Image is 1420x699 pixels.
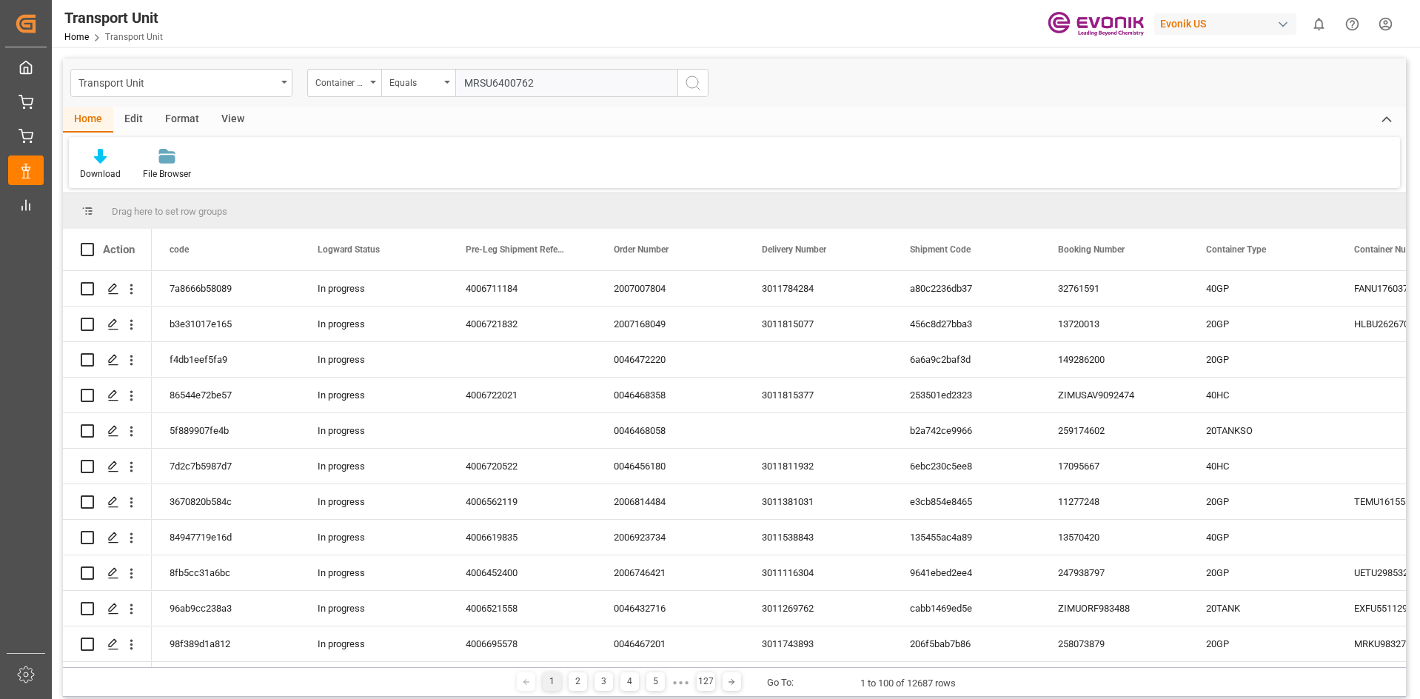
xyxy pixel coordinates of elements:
div: 2006746421 [596,555,744,590]
div: In progress [300,271,448,306]
div: b3e31017e165 [152,307,300,341]
div: 456c8d27bba3 [892,307,1040,341]
div: 98f389d1a812 [152,626,300,661]
div: In progress [300,555,448,590]
div: 5f889907fe4b [152,413,300,448]
div: 3011743893 [744,626,892,661]
div: 0046432716 [596,591,744,626]
div: 253501ed2323 [892,378,1040,412]
div: Format [154,107,210,133]
span: Pre-Leg Shipment Reference Evonik [466,244,565,255]
div: 149286200 [1040,342,1188,377]
div: 20TANKSO [1188,413,1336,448]
div: 4006562119 [448,484,596,519]
div: 3670820b584c [152,484,300,519]
div: 11277248 [1040,484,1188,519]
div: 13720013 [1040,307,1188,341]
div: 206f5bab7b86 [892,626,1040,661]
div: 1 [543,672,561,691]
div: In progress [300,484,448,519]
div: 6ebc230c5ee8 [892,449,1040,484]
div: 4 [620,672,639,691]
button: search button [677,69,709,97]
div: Press SPACE to select this row. [63,413,152,449]
div: 40HC [1188,378,1336,412]
div: 13570420 [1040,520,1188,555]
div: ● ● ● [672,677,689,688]
div: In progress [300,307,448,341]
div: 3011815077 [744,307,892,341]
div: 20GP [1188,342,1336,377]
div: Press SPACE to select this row. [63,449,152,484]
div: Evonik US [1154,13,1296,35]
img: Evonik-brand-mark-Deep-Purple-RGB.jpeg_1700498283.jpeg [1048,11,1144,37]
div: 3011116304 [744,555,892,590]
div: 0046468358 [596,378,744,412]
div: 3011815377 [744,378,892,412]
div: 2007168049 [596,307,744,341]
button: open menu [70,69,292,97]
div: 17095667 [1040,449,1188,484]
div: In progress [300,520,448,555]
div: 96ab9cc238a3 [152,591,300,626]
div: 20TANK [1188,591,1336,626]
div: Press SPACE to select this row. [63,307,152,342]
div: 7a8666b58089 [152,271,300,306]
div: 4006452400 [448,555,596,590]
div: File Browser [143,167,191,181]
div: Press SPACE to select this row. [63,271,152,307]
div: In progress [300,413,448,448]
button: Help Center [1336,7,1369,41]
div: Action [103,243,135,256]
div: Equals [389,73,440,90]
div: In progress [300,449,448,484]
div: Press SPACE to select this row. [63,591,152,626]
div: In progress [300,591,448,626]
div: Container Number [315,73,366,90]
div: In progress [300,378,448,412]
div: 0046472220 [596,342,744,377]
div: 40GP [1188,520,1336,555]
div: e3cb854e8465 [892,484,1040,519]
div: 259174602 [1040,413,1188,448]
div: Transport Unit [78,73,276,91]
span: Logward Status [318,244,380,255]
div: Press SPACE to select this row. [63,626,152,662]
div: 127 [697,672,715,691]
div: 7d2c7b5987d7 [152,449,300,484]
div: Press SPACE to select this row. [63,520,152,555]
div: 2 [569,672,587,691]
div: Press SPACE to select this row. [63,378,152,413]
div: 84947719e16d [152,520,300,555]
button: Evonik US [1154,10,1302,38]
div: 20GP [1188,555,1336,590]
div: Press SPACE to select this row. [63,484,152,520]
span: code [170,244,189,255]
div: 3011269762 [744,591,892,626]
div: 0046468058 [596,413,744,448]
div: View [210,107,255,133]
div: 0046456180 [596,449,744,484]
div: 4006619835 [448,520,596,555]
button: show 0 new notifications [1302,7,1336,41]
div: b2a742ce9966 [892,413,1040,448]
span: Container Type [1206,244,1266,255]
div: 8fb5cc31a6bc [152,555,300,590]
div: 4006711184 [448,271,596,306]
div: ZIMUSAV9092474 [1040,378,1188,412]
div: 0046467201 [596,626,744,661]
div: f4db1eef5fa9 [152,342,300,377]
div: 20GP [1188,307,1336,341]
div: 258073879 [1040,626,1188,661]
div: 2006814484 [596,484,744,519]
div: 1 to 100 of 12687 rows [860,676,956,691]
div: 9641ebed2ee4 [892,555,1040,590]
div: 5 [646,672,665,691]
div: Transport Unit [64,7,163,29]
div: 20GP [1188,484,1336,519]
div: 40HC [1188,449,1336,484]
div: In progress [300,342,448,377]
button: open menu [381,69,455,97]
div: 86544e72be57 [152,378,300,412]
div: 40GP [1188,271,1336,306]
